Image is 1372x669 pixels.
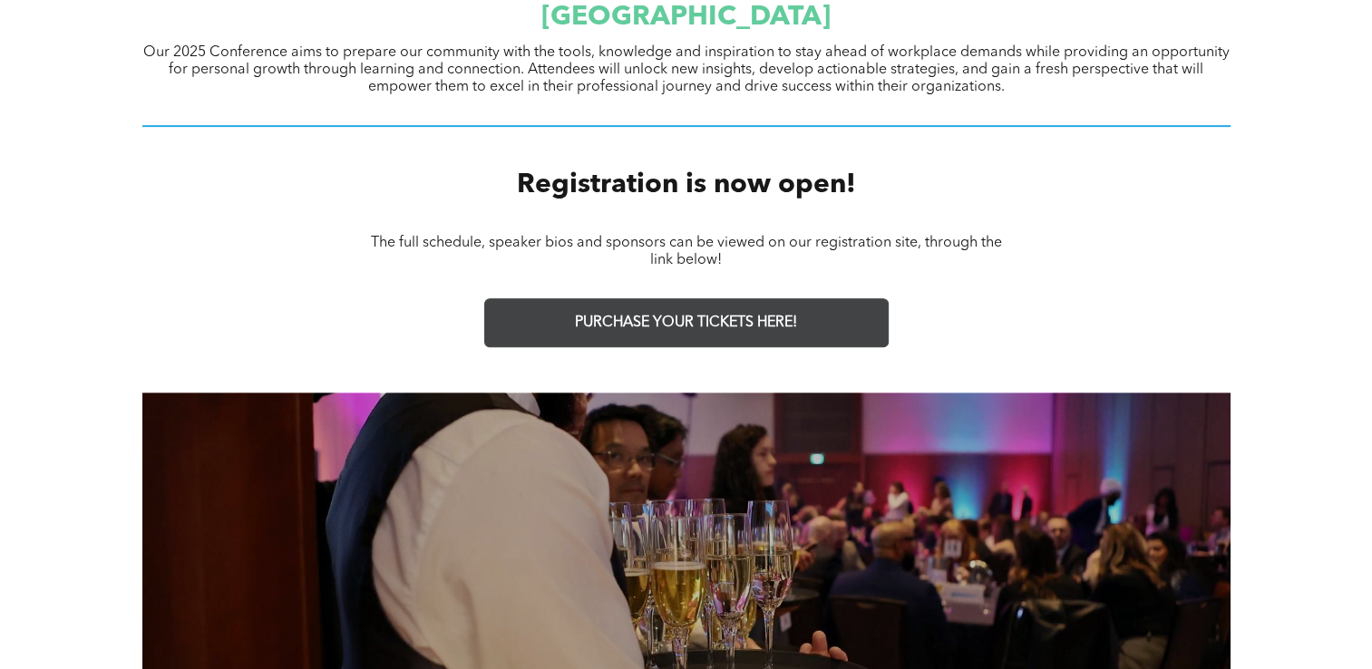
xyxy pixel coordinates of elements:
span: [GEOGRAPHIC_DATA] [541,4,831,31]
span: Registration is now open! [517,171,856,199]
span: The full schedule, speaker bios and sponsors can be viewed on our registration site, through the ... [371,236,1002,267]
span: PURCHASE YOUR TICKETS HERE! [575,315,797,332]
a: PURCHASE YOUR TICKETS HERE! [484,298,889,347]
span: Our 2025 Conference aims to prepare our community with the tools, knowledge and inspiration to st... [143,45,1230,94]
